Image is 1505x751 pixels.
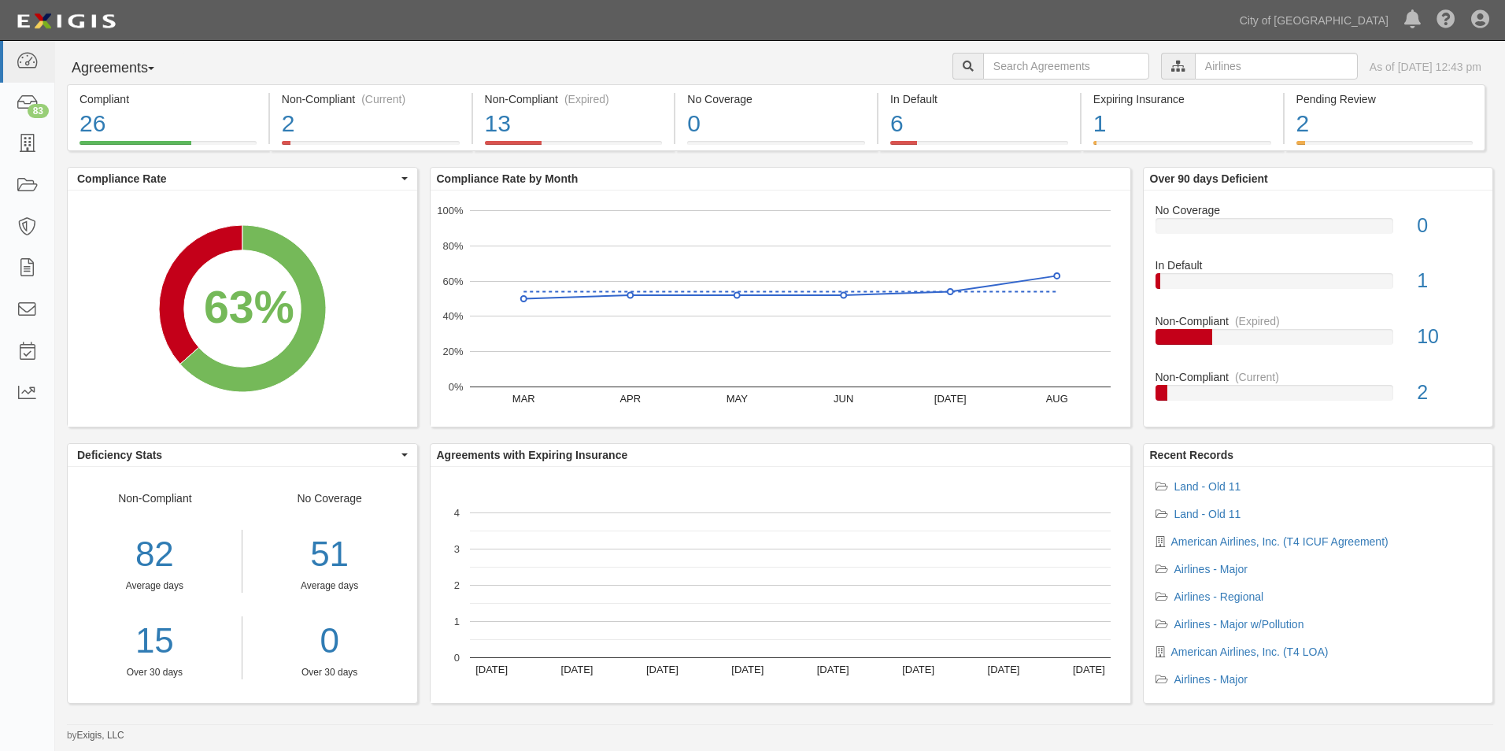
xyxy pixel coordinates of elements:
[68,666,242,679] div: Over 30 days
[270,141,471,154] a: Non-Compliant(Current)2
[1093,107,1271,141] div: 1
[473,141,675,154] a: Non-Compliant(Expired)13
[485,91,663,107] div: Non-Compliant (Expired)
[361,91,405,107] div: (Current)
[1156,313,1481,369] a: Non-Compliant(Expired)10
[437,205,464,216] text: 100%
[453,507,459,519] text: 4
[437,172,579,185] b: Compliance Rate by Month
[1437,11,1455,30] i: Help Center - Complianz
[68,444,417,466] button: Deficiency Stats
[242,490,417,679] div: No Coverage
[437,449,628,461] b: Agreements with Expiring Insurance
[1235,369,1279,385] div: (Current)
[431,191,1130,427] svg: A chart.
[282,107,460,141] div: 2
[987,664,1019,675] text: [DATE]
[1144,313,1493,329] div: Non-Compliant
[28,104,49,118] div: 83
[453,579,459,591] text: 2
[1405,267,1492,295] div: 1
[1232,5,1396,36] a: City of [GEOGRAPHIC_DATA]
[1093,91,1271,107] div: Expiring Insurance
[68,616,242,666] a: 15
[442,240,463,252] text: 80%
[1405,379,1492,407] div: 2
[645,664,678,675] text: [DATE]
[934,393,966,405] text: [DATE]
[475,664,508,675] text: [DATE]
[902,664,934,675] text: [DATE]
[512,393,534,405] text: MAR
[1156,202,1481,258] a: No Coverage0
[67,729,124,742] small: by
[1296,107,1474,141] div: 2
[442,346,463,357] text: 20%
[77,171,398,187] span: Compliance Rate
[1171,646,1329,658] a: American Airlines, Inc. (T4 LOA)
[1082,141,1283,154] a: Expiring Insurance1
[68,191,417,427] svg: A chart.
[687,107,865,141] div: 0
[890,91,1068,107] div: In Default
[1174,508,1241,520] a: Land - Old 11
[254,530,405,579] div: 51
[254,666,405,679] div: Over 30 days
[448,381,463,393] text: 0%
[816,664,849,675] text: [DATE]
[80,91,257,107] div: Compliant
[442,310,463,322] text: 40%
[1156,257,1481,313] a: In Default1
[878,141,1080,154] a: In Default6
[68,579,242,593] div: Average days
[453,616,459,627] text: 1
[1405,323,1492,351] div: 10
[1174,563,1248,575] a: Airlines - Major
[687,91,865,107] div: No Coverage
[1235,313,1280,329] div: (Expired)
[564,91,609,107] div: (Expired)
[442,275,463,287] text: 60%
[1195,53,1358,80] input: Airlines
[1144,257,1493,273] div: In Default
[282,91,460,107] div: Non-Compliant (Current)
[675,141,877,154] a: No Coverage0
[1174,480,1241,493] a: Land - Old 11
[890,107,1068,141] div: 6
[431,467,1130,703] svg: A chart.
[1171,535,1389,548] a: American Airlines, Inc. (T4 ICUF Agreement)
[983,53,1149,80] input: Search Agreements
[1285,141,1486,154] a: Pending Review2
[1370,59,1481,75] div: As of [DATE] 12:43 pm
[1174,590,1264,603] a: Airlines - Regional
[731,664,764,675] text: [DATE]
[254,579,405,593] div: Average days
[453,652,459,664] text: 0
[1144,202,1493,218] div: No Coverage
[12,7,120,35] img: logo-5460c22ac91f19d4615b14bd174203de0afe785f0fc80cf4dbbc73dc1793850b.png
[726,393,748,405] text: MAY
[77,730,124,741] a: Exigis, LLC
[1150,172,1268,185] b: Over 90 days Deficient
[77,447,398,463] span: Deficiency Stats
[485,107,663,141] div: 13
[1296,91,1474,107] div: Pending Review
[254,616,405,666] a: 0
[68,490,242,679] div: Non-Compliant
[1045,393,1067,405] text: AUG
[67,53,185,84] button: Agreements
[1150,449,1234,461] b: Recent Records
[204,276,294,340] div: 63%
[560,664,593,675] text: [DATE]
[1174,618,1304,631] a: Airlines - Major w/Pollution
[1072,664,1104,675] text: [DATE]
[453,543,459,555] text: 3
[1174,673,1248,686] a: Airlines - Major
[67,141,268,154] a: Compliant26
[80,107,257,141] div: 26
[1144,369,1493,385] div: Non-Compliant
